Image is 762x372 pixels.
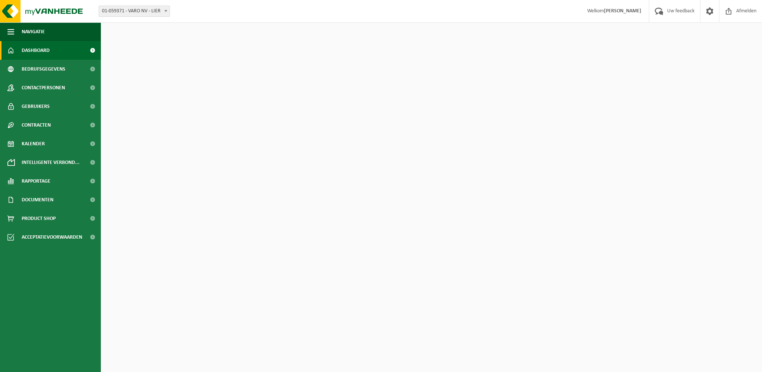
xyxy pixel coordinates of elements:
[22,97,50,116] span: Gebruikers
[22,116,51,134] span: Contracten
[99,6,170,16] span: 01-059371 - VARO NV - LIER
[99,6,170,17] span: 01-059371 - VARO NV - LIER
[22,78,65,97] span: Contactpersonen
[22,134,45,153] span: Kalender
[22,41,50,60] span: Dashboard
[22,60,65,78] span: Bedrijfsgegevens
[22,190,53,209] span: Documenten
[604,8,641,14] strong: [PERSON_NAME]
[22,22,45,41] span: Navigatie
[22,172,50,190] span: Rapportage
[22,153,80,172] span: Intelligente verbond...
[22,228,82,247] span: Acceptatievoorwaarden
[22,209,56,228] span: Product Shop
